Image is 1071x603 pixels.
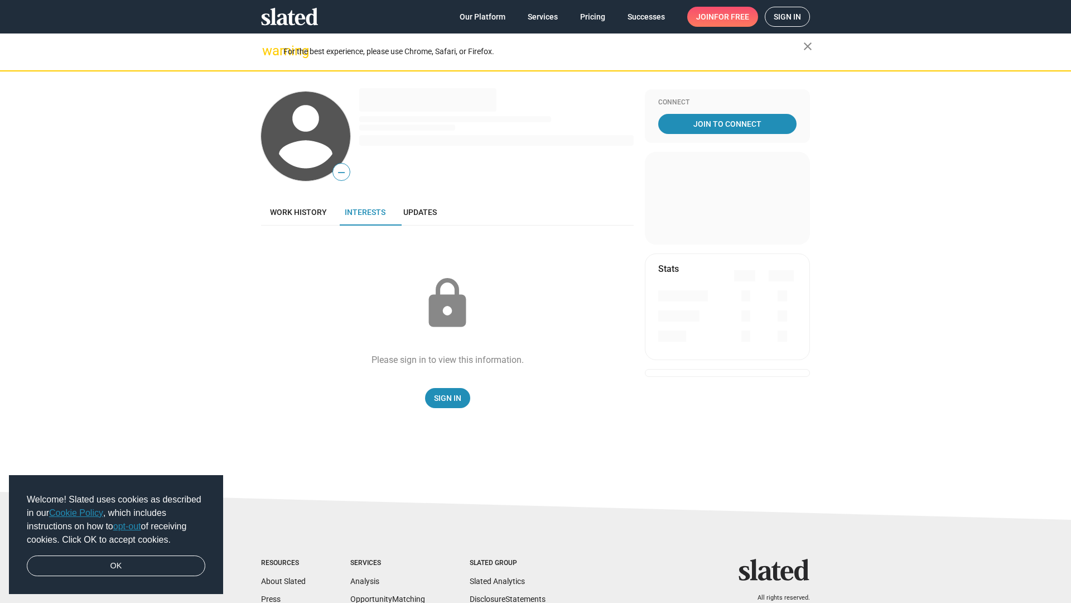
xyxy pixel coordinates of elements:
mat-icon: close [801,40,814,53]
span: Updates [403,208,437,217]
div: Slated Group [470,559,546,568]
a: Work history [261,199,336,226]
span: Work history [270,208,327,217]
span: Join [696,7,749,27]
span: Interests [345,208,385,217]
span: Sign in [774,7,801,26]
a: Sign in [765,7,810,27]
span: Welcome! Slated uses cookies as described in our , which includes instructions on how to of recei... [27,493,205,547]
a: Successes [619,7,674,27]
div: Please sign in to view this information. [372,354,524,366]
div: cookieconsent [9,475,223,595]
mat-card-title: Stats [658,263,679,275]
a: Updates [394,199,446,226]
a: Cookie Policy [49,508,103,518]
span: Successes [628,7,665,27]
span: Our Platform [460,7,505,27]
div: For the best experience, please use Chrome, Safari, or Firefox. [283,44,803,59]
div: Resources [261,559,306,568]
mat-icon: lock [419,276,475,332]
span: Pricing [580,7,605,27]
a: Join To Connect [658,114,797,134]
a: About Slated [261,577,306,586]
a: Services [519,7,567,27]
span: for free [714,7,749,27]
div: Services [350,559,425,568]
a: Slated Analytics [470,577,525,586]
a: Sign In [425,388,470,408]
span: Sign In [434,388,461,408]
a: Analysis [350,577,379,586]
span: — [333,165,350,180]
mat-icon: warning [262,44,276,58]
a: Our Platform [451,7,514,27]
div: Connect [658,98,797,107]
a: Interests [336,199,394,226]
a: Pricing [571,7,614,27]
a: Joinfor free [687,7,758,27]
span: Join To Connect [660,114,794,134]
a: dismiss cookie message [27,556,205,577]
a: opt-out [113,521,141,531]
span: Services [528,7,558,27]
